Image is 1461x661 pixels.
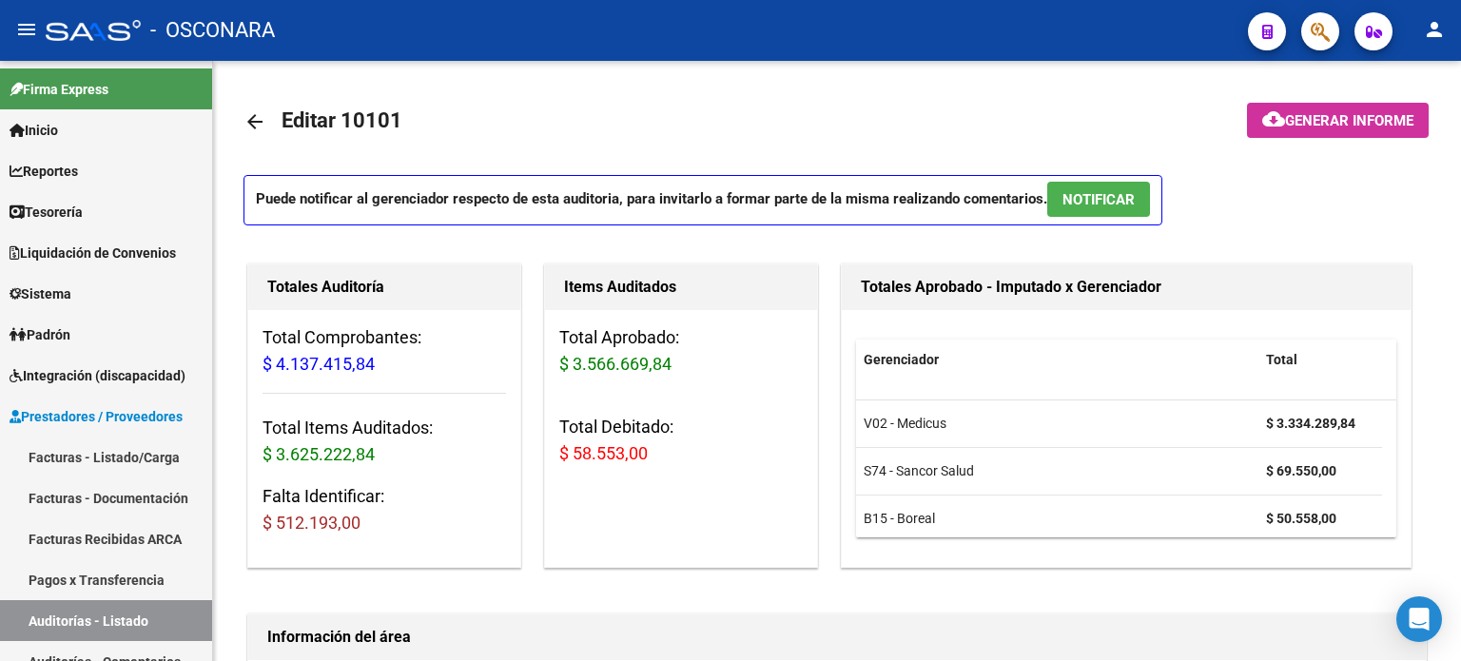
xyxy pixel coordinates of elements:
span: Editar 10101 [282,108,402,132]
span: Reportes [10,161,78,182]
span: S74 - Sancor Salud [864,463,974,478]
span: Tesorería [10,202,83,223]
span: V02 - Medicus [864,416,946,431]
h3: Total Comprobantes: [263,324,506,378]
span: Total [1266,352,1297,367]
span: $ 58.553,00 [559,443,648,463]
span: Sistema [10,283,71,304]
h3: Total Debitado: [559,414,803,467]
mat-icon: person [1423,18,1446,41]
h3: Falta Identificar: [263,483,506,536]
span: Liquidación de Convenios [10,243,176,263]
span: $ 3.625.222,84 [263,444,375,464]
span: - OSCONARA [150,10,275,51]
mat-icon: arrow_back [243,110,266,133]
datatable-header-cell: Gerenciador [856,340,1258,380]
div: Open Intercom Messenger [1396,596,1442,642]
strong: $ 69.550,00 [1266,463,1336,478]
strong: $ 3.334.289,84 [1266,416,1355,431]
button: Generar informe [1247,103,1429,138]
span: Generar informe [1285,112,1413,129]
strong: $ 50.558,00 [1266,511,1336,526]
span: Integración (discapacidad) [10,365,185,386]
h1: Totales Auditoría [267,272,501,302]
mat-icon: menu [15,18,38,41]
span: Padrón [10,324,70,345]
mat-icon: cloud_download [1262,107,1285,130]
span: NOTIFICAR [1062,191,1135,208]
span: Inicio [10,120,58,141]
h3: Total Aprobado: [559,324,803,378]
h3: Total Items Auditados: [263,415,506,468]
span: $ 4.137.415,84 [263,354,375,374]
span: Prestadores / Proveedores [10,406,183,427]
span: $ 3.566.669,84 [559,354,672,374]
span: $ 512.193,00 [263,513,360,533]
p: Puede notificar al gerenciador respecto de esta auditoria, para invitarlo a formar parte de la mi... [243,175,1162,225]
span: Firma Express [10,79,108,100]
span: Gerenciador [864,352,939,367]
span: B15 - Boreal [864,511,935,526]
datatable-header-cell: Total [1258,340,1382,380]
h1: Información del área [267,622,1407,652]
button: NOTIFICAR [1047,182,1150,217]
h1: Totales Aprobado - Imputado x Gerenciador [861,272,1392,302]
h1: Items Auditados [564,272,798,302]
